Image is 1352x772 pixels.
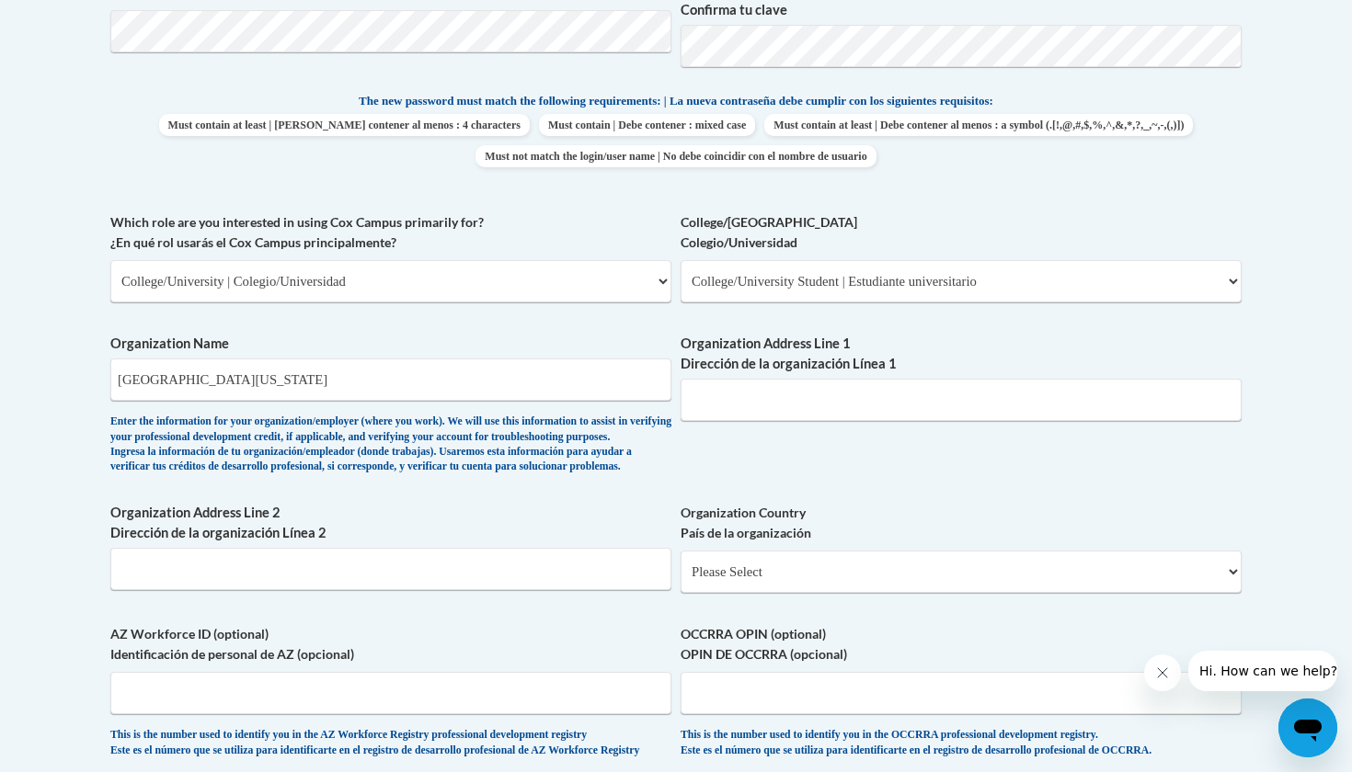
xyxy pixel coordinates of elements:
[359,93,993,109] span: The new password must match the following requirements: | La nueva contraseña debe cumplir con lo...
[681,212,1242,253] label: College/[GEOGRAPHIC_DATA] Colegio/Universidad
[764,114,1193,136] span: Must contain at least | Debe contener al menos : a symbol (.[!,@,#,$,%,^,&,*,?,_,~,-,(,)])
[110,414,671,475] div: Enter the information for your organization/employer (where you work). We will use this informati...
[681,624,1242,664] label: OCCRRA OPIN (optional) OPIN DE OCCRRA (opcional)
[159,114,530,136] span: Must contain at least | [PERSON_NAME] contener al menos : 4 characters
[1278,698,1337,757] iframe: Button to launch messaging window
[110,503,671,543] label: Organization Address Line 2 Dirección de la organización Línea 2
[110,728,671,758] div: This is the number used to identify you in the AZ Workforce Registry professional development reg...
[110,212,671,253] label: Which role are you interested in using Cox Campus primarily for? ¿En qué rol usarás el Cox Campus...
[1188,651,1337,691] iframe: Message from company
[475,145,876,167] span: Must not match the login/user name | No debe coincidir con el nombre de usuario
[681,334,1242,374] label: Organization Address Line 1 Dirección de la organización Línea 1
[681,728,1242,758] div: This is the number used to identify you in the OCCRRA professional development registry. Este es ...
[110,334,671,354] label: Organization Name
[110,624,671,664] label: AZ Workforce ID (optional) Identificación de personal de AZ (opcional)
[681,379,1242,421] input: Metadata input
[110,358,671,401] input: Metadata input
[110,548,671,590] input: Metadata input
[1144,654,1181,691] iframe: Close message
[681,503,1242,543] label: Organization Country País de la organización
[539,114,755,136] span: Must contain | Debe contener : mixed case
